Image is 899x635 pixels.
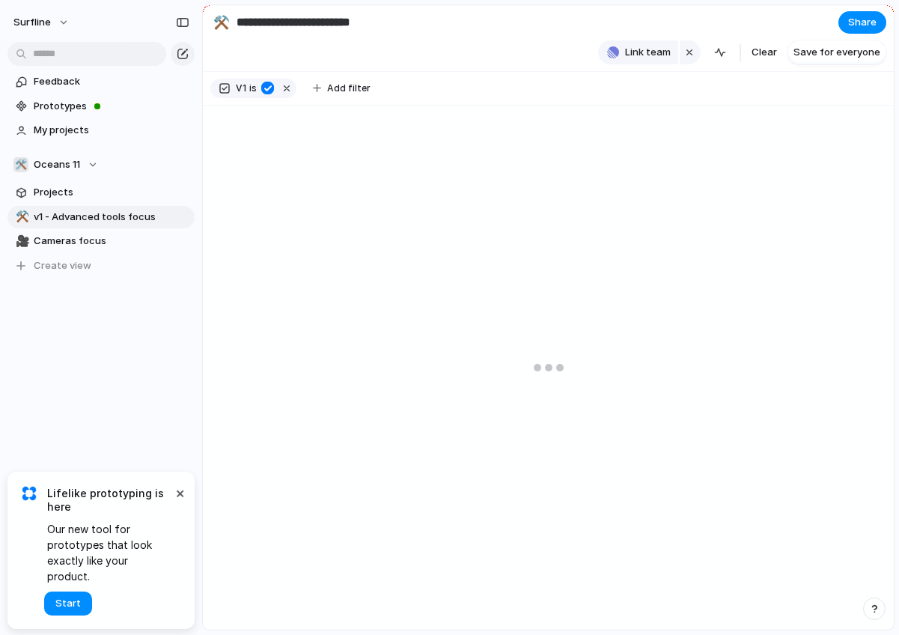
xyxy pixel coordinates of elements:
[249,82,257,95] span: is
[236,82,246,95] span: V1
[34,123,189,138] span: My projects
[13,234,28,249] button: 🎥
[625,45,671,60] span: Link team
[7,154,195,176] button: 🛠️Oceans 11
[213,12,230,32] div: ⚒️
[47,521,172,584] span: Our new tool for prototypes that look exactly like your product.
[7,119,195,142] a: My projects
[848,15,877,30] span: Share
[34,185,189,200] span: Projects
[752,45,777,60] span: Clear
[7,206,195,228] a: ⚒️v1 - Advanced tools focus
[44,592,92,616] button: Start
[34,258,91,273] span: Create view
[13,15,51,30] span: surfline
[34,99,189,114] span: Prototypes
[327,82,371,95] span: Add filter
[55,596,81,611] span: Start
[34,157,80,172] span: Oceans 11
[7,10,77,34] button: surfline
[7,230,195,252] a: 🎥Cameras focus
[7,95,195,118] a: Prototypes
[13,210,28,225] button: ⚒️
[746,40,783,64] button: Clear
[34,74,189,89] span: Feedback
[47,487,172,514] span: Lifelike prototyping is here
[210,10,234,34] button: ⚒️
[838,11,886,34] button: Share
[34,210,189,225] span: v1 - Advanced tools focus
[7,255,195,277] button: Create view
[246,80,260,97] button: is
[16,233,26,250] div: 🎥
[171,484,189,502] button: Dismiss
[34,234,189,249] span: Cameras focus
[304,78,380,99] button: Add filter
[793,45,880,60] span: Save for everyone
[598,40,678,64] button: Link team
[13,157,28,172] div: 🛠️
[7,70,195,93] a: Feedback
[787,40,886,64] button: Save for everyone
[16,208,26,225] div: ⚒️
[7,181,195,204] a: Projects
